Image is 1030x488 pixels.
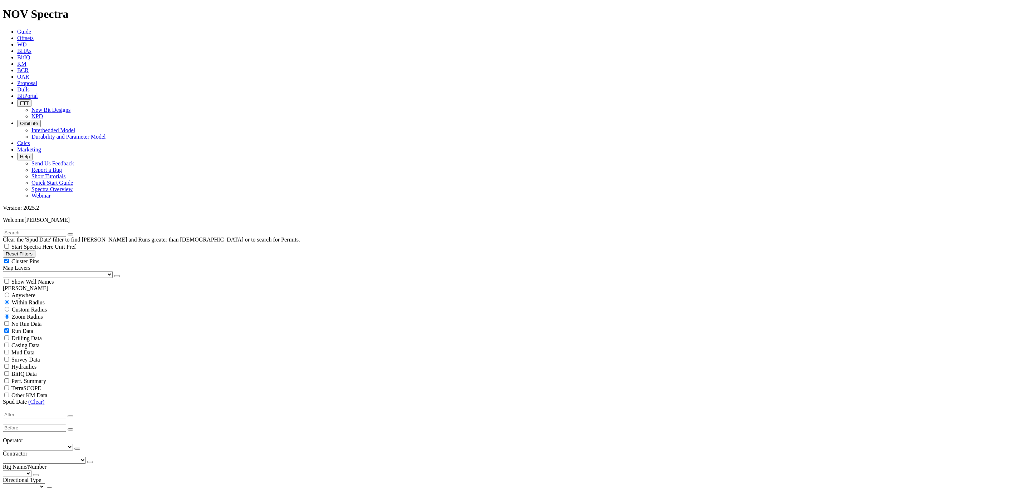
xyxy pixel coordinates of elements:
span: Mud Data [11,349,34,355]
button: FTT [17,99,31,107]
a: Send Us Feedback [31,160,74,166]
a: Durability and Parameter Model [31,134,106,140]
span: FTT [20,100,29,106]
button: OrbitLite [17,120,41,127]
span: Rig Name/Number [3,464,46,470]
a: KM [17,61,26,67]
a: Proposal [17,80,37,86]
span: Casing Data [11,342,40,348]
span: Clear the 'Spud Date' filter to find [PERSON_NAME] and Runs greater than [DEMOGRAPHIC_DATA] or to... [3,236,300,243]
span: Perf. Summary [11,378,46,384]
a: OAR [17,74,29,80]
span: Survey Data [11,357,40,363]
a: Dulls [17,86,30,93]
filter-controls-checkbox: Performance Summary [3,377,1027,384]
input: After [3,411,66,418]
input: Before [3,424,66,432]
filter-controls-checkbox: TerraSCOPE Data [3,392,1027,399]
p: Welcome [3,217,1027,223]
div: Version: 2025.2 [3,205,1027,211]
span: Help [20,154,30,159]
a: Marketing [17,146,41,153]
a: (Clear) [28,399,44,405]
span: Operator [3,437,23,443]
span: Within Radius [12,299,45,305]
a: Calcs [17,140,30,146]
span: Cluster Pins [11,258,39,264]
a: Short Tutorials [31,173,66,179]
a: Interbedded Model [31,127,75,133]
a: WD [17,41,27,48]
a: BitPortal [17,93,38,99]
a: BCR [17,67,29,73]
filter-controls-checkbox: Hydraulics Analysis [3,363,1027,370]
span: Unit Pref [55,244,76,250]
input: Search [3,229,66,236]
a: Webinar [31,193,51,199]
span: Start Spectra Here [11,244,53,250]
a: Report a Bug [31,167,62,173]
span: Drilling Data [11,335,42,341]
input: Start Spectra Here [4,244,9,249]
button: Reset Filters [3,250,35,258]
span: Contractor [3,450,27,457]
a: Spectra Overview [31,186,73,192]
span: [PERSON_NAME] [24,217,70,223]
h1: NOV Spectra [3,8,1027,21]
div: [PERSON_NAME] [3,285,1027,292]
a: Guide [17,29,31,35]
span: BitIQ Data [11,371,37,377]
span: Custom Radius [12,307,47,313]
span: Run Data [11,328,33,334]
span: OrbitLite [20,121,38,126]
span: Show Well Names [11,279,54,285]
a: BHAs [17,48,31,54]
button: Help [17,153,33,160]
a: Offsets [17,35,34,41]
a: BitIQ [17,54,30,60]
span: Zoom Radius [12,314,43,320]
span: Directional Type [3,477,41,483]
span: Spud Date [3,399,27,405]
span: Other KM Data [11,392,47,398]
filter-controls-checkbox: TerraSCOPE Data [3,384,1027,392]
span: Hydraulics [11,364,36,370]
span: No Run Data [11,321,41,327]
a: New Bit Designs [31,107,70,113]
a: NPD [31,113,43,119]
span: Map Layers [3,265,30,271]
span: TerraSCOPE [11,385,41,391]
span: Anywhere [11,292,35,298]
a: Quick Start Guide [31,180,73,186]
